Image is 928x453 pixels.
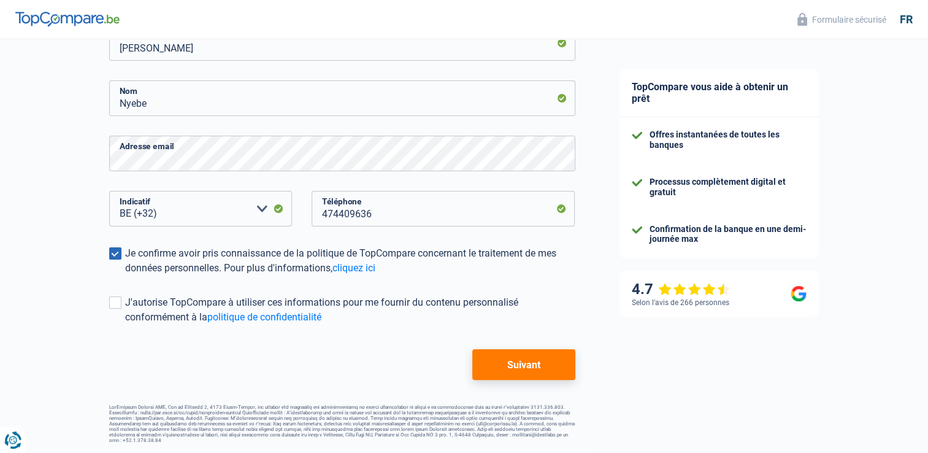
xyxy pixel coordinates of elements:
div: J'autorise TopCompare à utiliser ces informations pour me fournir du contenu personnalisé conform... [125,295,575,325]
div: Selon l’avis de 266 personnes [632,298,729,307]
a: politique de confidentialité [207,311,321,323]
div: fr [900,13,913,26]
div: Offres instantanées de toutes les banques [650,130,807,150]
div: Confirmation de la banque en une demi-journée max [650,224,807,245]
div: TopCompare vous aide à obtenir un prêt [619,69,819,117]
div: Processus complètement digital et gratuit [650,177,807,198]
div: 4.7 [632,281,731,298]
div: Je confirme avoir pris connaissance de la politique de TopCompare concernant le traitement de mes... [125,246,575,276]
footer: LorEmipsum Dolorsi AME, Con ad Elitsedd 2, 4173 Eiusm-Tempor, inc utlabor etd magnaaliq eni admin... [109,405,575,443]
button: Formulaire sécurisé [790,9,894,29]
button: Suivant [472,349,575,380]
a: cliquez ici [332,262,375,274]
img: TopCompare Logo [15,12,120,26]
input: 401020304 [312,191,575,226]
